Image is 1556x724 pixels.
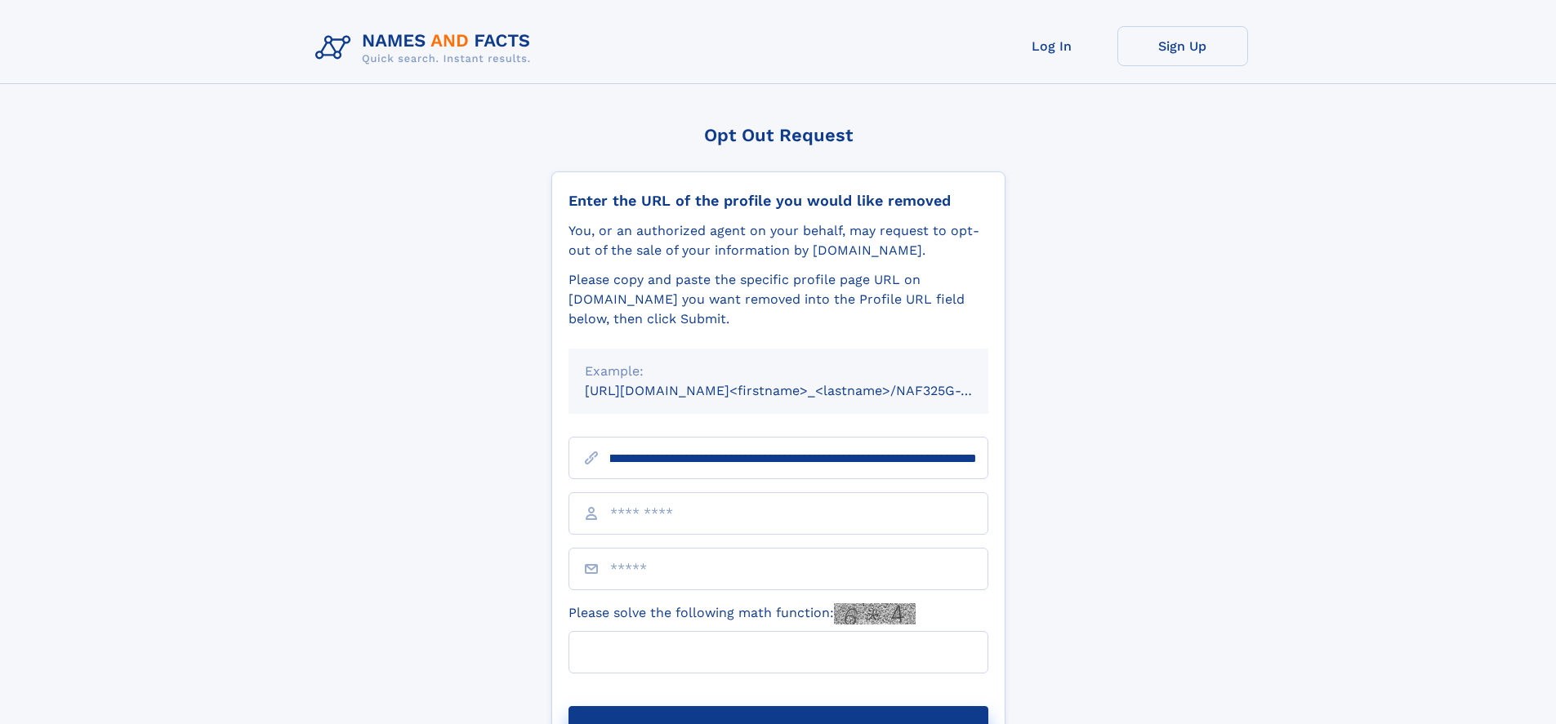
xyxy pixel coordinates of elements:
[568,270,988,329] div: Please copy and paste the specific profile page URL on [DOMAIN_NAME] you want removed into the Pr...
[1117,26,1248,66] a: Sign Up
[568,603,916,624] label: Please solve the following math function:
[987,26,1117,66] a: Log In
[585,383,1019,398] small: [URL][DOMAIN_NAME]<firstname>_<lastname>/NAF325G-xxxxxxxx
[568,221,988,260] div: You, or an authorized agent on your behalf, may request to opt-out of the sale of your informatio...
[551,125,1005,145] div: Opt Out Request
[585,362,972,381] div: Example:
[568,192,988,210] div: Enter the URL of the profile you would like removed
[309,26,544,70] img: Logo Names and Facts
